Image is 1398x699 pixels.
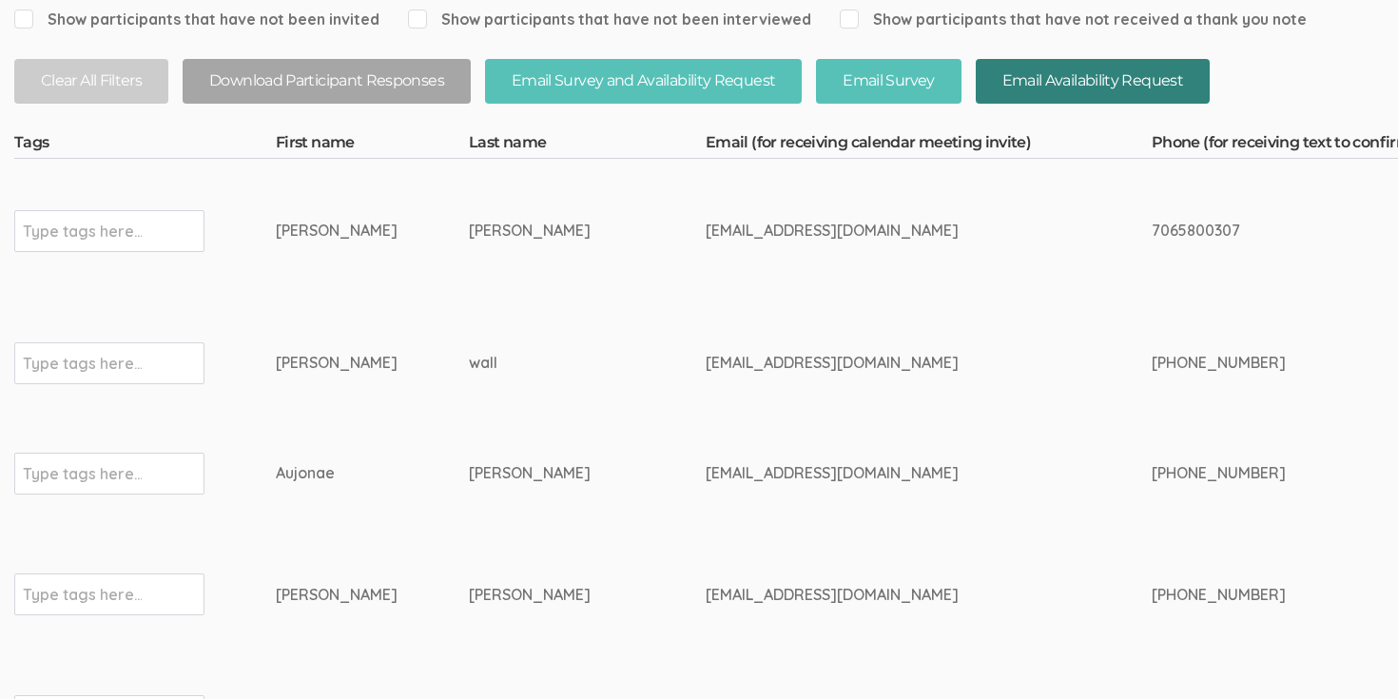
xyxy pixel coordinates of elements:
iframe: Chat Widget [1303,608,1398,699]
div: [PERSON_NAME] [276,220,398,242]
button: Download Participant Responses [183,59,471,104]
th: Last name [469,132,706,159]
div: [EMAIL_ADDRESS][DOMAIN_NAME] [706,220,1080,242]
div: [PERSON_NAME] [276,584,398,606]
div: [EMAIL_ADDRESS][DOMAIN_NAME] [706,584,1080,606]
div: Aujonae [276,462,398,484]
div: [EMAIL_ADDRESS][DOMAIN_NAME] [706,352,1080,374]
th: Email (for receiving calendar meeting invite) [706,132,1152,159]
th: Tags [14,132,276,159]
input: Type tags here... [23,351,142,376]
button: Email Survey [816,59,961,104]
button: Email Availability Request [976,59,1210,104]
div: [PERSON_NAME] [469,462,634,484]
div: [PERSON_NAME] [276,352,398,374]
input: Type tags here... [23,582,142,607]
span: Show participants that have not received a thank you note [840,9,1307,30]
button: Email Survey and Availability Request [485,59,802,104]
div: [PERSON_NAME] [469,584,634,606]
input: Type tags here... [23,219,142,243]
div: wall [469,352,634,374]
span: Show participants that have not been interviewed [408,9,811,30]
div: [EMAIL_ADDRESS][DOMAIN_NAME] [706,462,1080,484]
span: Show participants that have not been invited [14,9,379,30]
input: Type tags here... [23,461,142,486]
th: First name [276,132,469,159]
div: [PERSON_NAME] [469,220,634,242]
button: Clear All Filters [14,59,168,104]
